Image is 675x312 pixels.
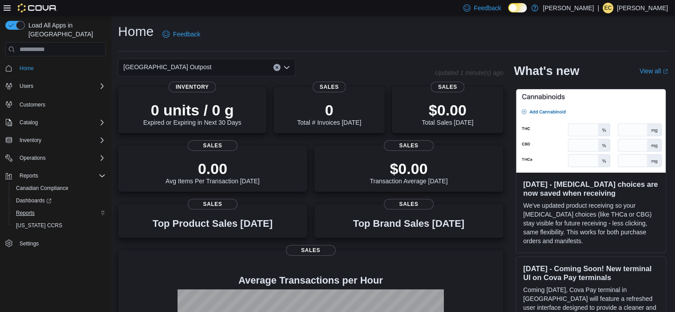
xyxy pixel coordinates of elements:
[20,137,41,144] span: Inventory
[16,99,106,110] span: Customers
[188,199,237,209] span: Sales
[16,209,35,217] span: Reports
[12,220,106,231] span: Washington CCRS
[16,117,41,128] button: Catalog
[639,67,668,75] a: View allExternal link
[166,160,260,178] p: 0.00
[2,134,109,146] button: Inventory
[118,23,154,40] h1: Home
[16,81,106,91] span: Users
[12,195,106,206] span: Dashboards
[20,65,34,72] span: Home
[353,218,465,229] h3: Top Brand Sales [DATE]
[169,82,216,92] span: Inventory
[12,208,106,218] span: Reports
[16,117,106,128] span: Catalog
[312,82,346,92] span: Sales
[16,238,106,249] span: Settings
[273,64,280,71] button: Clear input
[143,101,241,119] p: 0 units / 0 g
[16,238,42,249] a: Settings
[16,63,37,74] a: Home
[16,153,49,163] button: Operations
[159,25,204,43] a: Feedback
[2,237,109,250] button: Settings
[173,30,200,39] span: Feedback
[431,82,464,92] span: Sales
[2,152,109,164] button: Operations
[16,99,49,110] a: Customers
[9,194,109,207] a: Dashboards
[16,185,68,192] span: Canadian Compliance
[384,140,434,151] span: Sales
[663,69,668,74] svg: External link
[2,62,109,75] button: Home
[2,80,109,92] button: Users
[543,3,594,13] p: [PERSON_NAME]
[508,12,509,13] span: Dark Mode
[523,180,659,197] h3: [DATE] - [MEDICAL_DATA] choices are now saved when receiving
[16,63,106,74] span: Home
[9,219,109,232] button: [US_STATE] CCRS
[9,182,109,194] button: Canadian Compliance
[422,101,473,126] div: Total Sales [DATE]
[12,183,72,194] a: Canadian Compliance
[9,207,109,219] button: Reports
[12,195,55,206] a: Dashboards
[2,98,109,111] button: Customers
[12,220,66,231] a: [US_STATE] CCRS
[5,58,106,273] nav: Complex example
[2,170,109,182] button: Reports
[153,218,272,229] h3: Top Product Sales [DATE]
[297,101,361,126] div: Total # Invoices [DATE]
[143,101,241,126] div: Expired or Expiring in Next 30 Days
[297,101,361,119] p: 0
[384,199,434,209] span: Sales
[166,160,260,185] div: Avg Items Per Transaction [DATE]
[283,64,290,71] button: Open list of options
[16,135,45,146] button: Inventory
[20,154,46,162] span: Operations
[20,101,45,108] span: Customers
[16,135,106,146] span: Inventory
[474,4,501,12] span: Feedback
[435,69,503,76] p: Updated 1 minute(s) ago
[20,119,38,126] span: Catalog
[2,116,109,129] button: Catalog
[20,172,38,179] span: Reports
[604,3,612,13] span: EC
[25,21,106,39] span: Load All Apps in [GEOGRAPHIC_DATA]
[617,3,668,13] p: [PERSON_NAME]
[603,3,613,13] div: Elisabeth Chang
[508,3,527,12] input: Dark Mode
[16,170,42,181] button: Reports
[12,183,106,194] span: Canadian Compliance
[286,245,336,256] span: Sales
[422,101,473,119] p: $0.00
[16,81,37,91] button: Users
[18,4,57,12] img: Cova
[12,208,38,218] a: Reports
[188,140,237,151] span: Sales
[20,83,33,90] span: Users
[123,62,212,72] span: [GEOGRAPHIC_DATA] Outpost
[16,170,106,181] span: Reports
[597,3,599,13] p: |
[16,153,106,163] span: Operations
[370,160,448,185] div: Transaction Average [DATE]
[16,197,51,204] span: Dashboards
[370,160,448,178] p: $0.00
[125,275,496,286] h4: Average Transactions per Hour
[514,64,579,78] h2: What's new
[523,201,659,245] p: We've updated product receiving so your [MEDICAL_DATA] choices (like THCa or CBG) stay visible fo...
[523,264,659,282] h3: [DATE] - Coming Soon! New terminal UI on Cova Pay terminals
[16,222,62,229] span: [US_STATE] CCRS
[20,240,39,247] span: Settings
